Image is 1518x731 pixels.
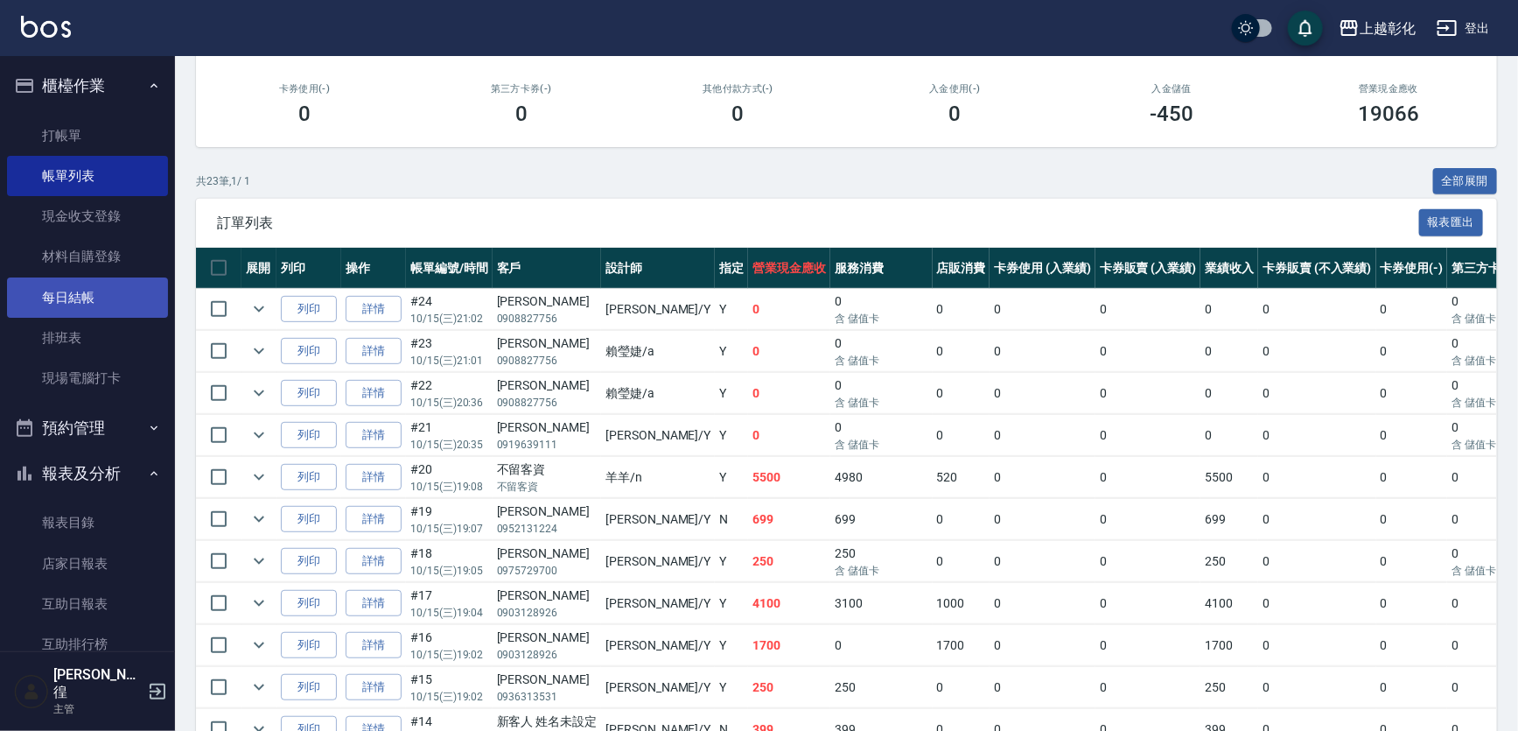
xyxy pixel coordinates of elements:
[1095,583,1201,624] td: 0
[933,248,990,289] th: 店販消費
[346,548,402,575] a: 詳情
[7,196,168,236] a: 現金收支登錄
[748,289,830,330] td: 0
[1095,331,1201,372] td: 0
[410,521,488,537] p: 10/15 (三) 19:07
[830,541,933,582] td: 250
[497,479,598,495] p: 不留客資
[1332,11,1423,46] button: 上越彰化
[748,373,830,414] td: 0
[1376,415,1448,456] td: 0
[7,451,168,496] button: 報表及分析
[748,457,830,498] td: 5500
[346,590,402,617] a: 詳情
[281,296,337,323] button: 列印
[410,647,488,663] p: 10/15 (三) 19:02
[1095,541,1201,582] td: 0
[7,584,168,624] a: 互助日報表
[1376,289,1448,330] td: 0
[990,248,1095,289] th: 卡券使用 (入業績)
[281,338,337,365] button: 列印
[1200,457,1258,498] td: 5500
[1095,625,1201,666] td: 0
[406,583,493,624] td: #17
[497,292,598,311] div: [PERSON_NAME]
[1358,102,1419,126] h3: 19066
[497,671,598,689] div: [PERSON_NAME]
[1200,373,1258,414] td: 0
[246,338,272,364] button: expand row
[933,289,990,330] td: 0
[410,605,488,621] p: 10/15 (三) 19:04
[715,625,748,666] td: Y
[515,102,528,126] h3: 0
[830,583,933,624] td: 3100
[748,541,830,582] td: 250
[406,625,493,666] td: #16
[217,214,1419,232] span: 訂單列表
[497,395,598,411] p: 0908827756
[241,248,276,289] th: 展開
[7,544,168,584] a: 店家日報表
[1433,168,1498,195] button: 全部展開
[246,422,272,448] button: expand row
[493,248,602,289] th: 客戶
[7,116,168,156] a: 打帳單
[601,457,715,498] td: 羊羊 /n
[1376,373,1448,414] td: 0
[990,415,1095,456] td: 0
[7,156,168,196] a: 帳單列表
[497,545,598,563] div: [PERSON_NAME]
[1258,415,1375,456] td: 0
[281,548,337,575] button: 列印
[281,464,337,491] button: 列印
[7,358,168,398] a: 現場電腦打卡
[933,625,990,666] td: 1700
[7,405,168,451] button: 預約管理
[748,415,830,456] td: 0
[7,503,168,543] a: 報表目錄
[346,296,402,323] a: 詳情
[990,289,1095,330] td: 0
[830,457,933,498] td: 4980
[601,373,715,414] td: 賴瑩婕 /a
[497,460,598,479] div: 不留客資
[497,647,598,663] p: 0903128926
[1258,541,1375,582] td: 0
[410,479,488,495] p: 10/15 (三) 19:08
[497,418,598,437] div: [PERSON_NAME]
[1200,583,1258,624] td: 4100
[497,311,598,327] p: 0908827756
[497,689,598,705] p: 0936313531
[715,248,748,289] th: 指定
[281,674,337,701] button: 列印
[7,624,168,664] a: 互助排行榜
[748,331,830,372] td: 0
[246,548,272,574] button: expand row
[1376,625,1448,666] td: 0
[830,415,933,456] td: 0
[410,689,488,705] p: 10/15 (三) 19:02
[246,590,272,616] button: expand row
[1360,18,1416,39] div: 上越彰化
[715,331,748,372] td: Y
[601,541,715,582] td: [PERSON_NAME] /Y
[1200,541,1258,582] td: 250
[497,437,598,453] p: 0919639111
[1376,583,1448,624] td: 0
[497,353,598,369] p: 0908827756
[601,289,715,330] td: [PERSON_NAME] /Y
[835,437,928,453] p: 含 儲值卡
[406,373,493,414] td: #22
[497,503,598,521] div: [PERSON_NAME]
[1376,667,1448,708] td: 0
[990,541,1095,582] td: 0
[1200,289,1258,330] td: 0
[830,625,933,666] td: 0
[1200,415,1258,456] td: 0
[497,521,598,537] p: 0952131224
[1258,499,1375,540] td: 0
[1258,457,1375,498] td: 0
[1095,248,1201,289] th: 卡券販賣 (入業績)
[497,605,598,621] p: 0903128926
